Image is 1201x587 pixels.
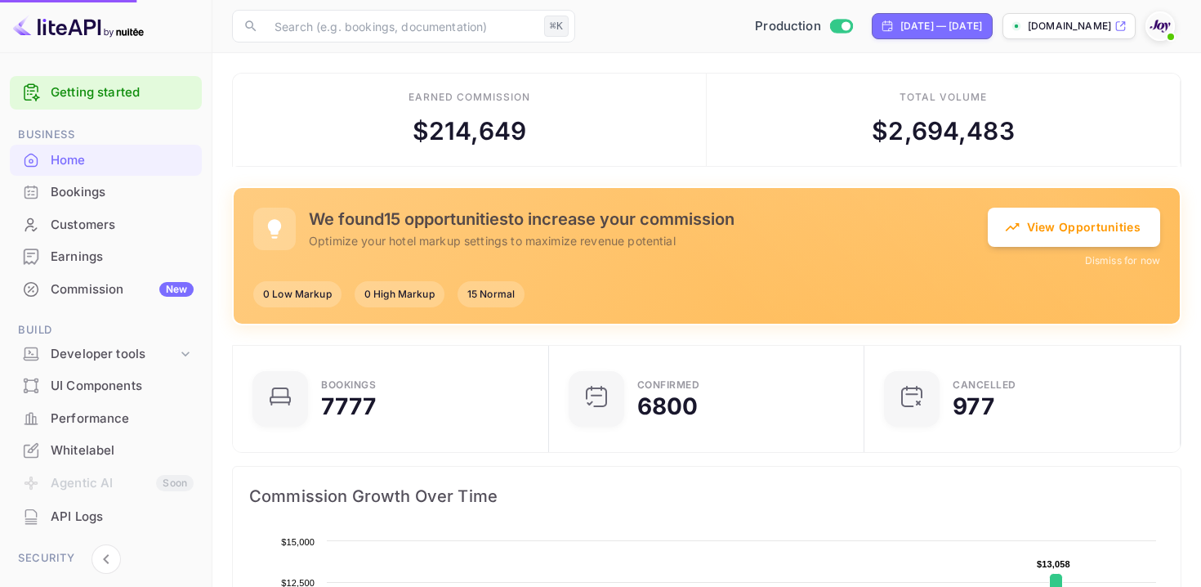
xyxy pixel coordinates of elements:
[51,410,194,428] div: Performance
[900,19,982,34] div: [DATE] — [DATE]
[10,501,202,533] div: API Logs
[10,209,202,241] div: Customers
[10,370,202,401] a: UI Components
[159,282,194,297] div: New
[355,287,444,302] span: 0 High Markup
[51,248,194,267] div: Earnings
[1085,253,1160,268] button: Dismiss for now
[10,370,202,402] div: UI Components
[988,208,1160,247] button: View Opportunities
[51,151,194,170] div: Home
[637,380,700,390] div: Confirmed
[10,435,202,467] div: Whitelabel
[265,10,538,43] input: Search (e.g. bookings, documentation)
[10,209,202,240] a: Customers
[10,241,202,271] a: Earnings
[10,177,202,207] a: Bookings
[10,241,202,273] div: Earnings
[458,287,525,302] span: 15 Normal
[1028,19,1111,34] p: [DOMAIN_NAME]
[51,441,194,460] div: Whitelabel
[10,403,202,435] div: Performance
[51,377,194,396] div: UI Components
[321,380,376,390] div: Bookings
[413,113,526,150] div: $ 214,649
[249,483,1164,509] span: Commission Growth Over Time
[1147,13,1173,39] img: With Joy
[10,501,202,531] a: API Logs
[748,17,859,36] div: Switch to Sandbox mode
[872,113,1015,150] div: $ 2,694,483
[10,274,202,306] div: CommissionNew
[409,90,529,105] div: Earned commission
[10,274,202,304] a: CommissionNew
[321,395,377,418] div: 7777
[10,321,202,339] span: Build
[13,13,144,39] img: LiteAPI logo
[51,216,194,235] div: Customers
[10,145,202,177] div: Home
[51,508,194,527] div: API Logs
[637,395,699,418] div: 6800
[10,340,202,369] div: Developer tools
[10,145,202,175] a: Home
[755,17,821,36] span: Production
[900,90,987,105] div: Total volume
[10,76,202,110] div: Getting started
[953,380,1016,390] div: CANCELLED
[10,435,202,465] a: Whitelabel
[281,537,315,547] text: $15,000
[92,544,121,574] button: Collapse navigation
[10,549,202,567] span: Security
[309,209,988,229] h5: We found 15 opportunities to increase your commission
[51,183,194,202] div: Bookings
[309,232,988,249] p: Optimize your hotel markup settings to maximize revenue potential
[10,403,202,433] a: Performance
[1037,559,1070,569] text: $13,058
[953,395,993,418] div: 977
[51,345,177,364] div: Developer tools
[544,16,569,37] div: ⌘K
[10,177,202,208] div: Bookings
[253,287,342,302] span: 0 Low Markup
[51,280,194,299] div: Commission
[10,126,202,144] span: Business
[51,83,194,102] a: Getting started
